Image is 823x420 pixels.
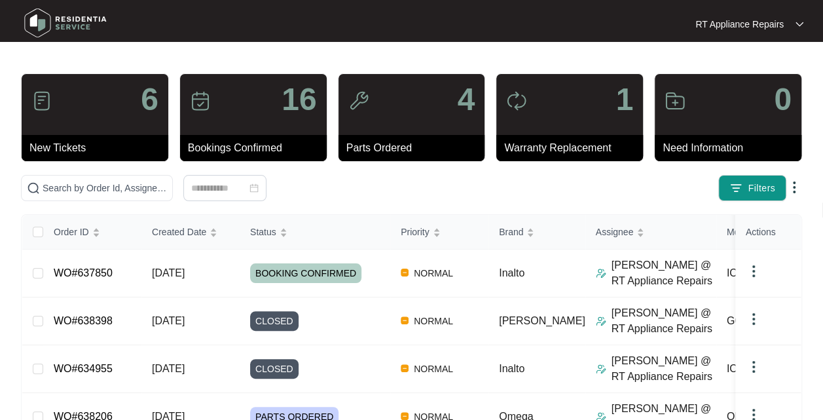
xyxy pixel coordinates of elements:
[409,361,458,377] span: NORMAL
[401,269,409,277] img: Vercel Logo
[488,215,585,250] th: Brand
[499,315,585,326] span: [PERSON_NAME]
[786,180,802,195] img: dropdown arrow
[250,359,299,379] span: CLOSED
[390,215,488,250] th: Priority
[282,84,316,115] p: 16
[596,268,606,278] img: Assigner Icon
[735,215,801,250] th: Actions
[250,311,299,331] span: CLOSED
[401,364,409,372] img: Vercel Logo
[348,90,369,111] img: icon
[499,267,524,278] span: Inalto
[141,215,240,250] th: Created Date
[141,84,158,115] p: 6
[615,84,633,115] p: 1
[458,84,475,115] p: 4
[585,215,716,250] th: Assignee
[506,90,527,111] img: icon
[727,225,752,239] span: Model
[250,225,276,239] span: Status
[774,84,792,115] p: 0
[718,175,786,201] button: filter iconFilters
[152,363,185,374] span: [DATE]
[54,267,113,278] a: WO#637850
[748,181,775,195] span: Filters
[695,18,784,31] p: RT Appliance Repairs
[190,90,211,111] img: icon
[746,359,761,375] img: dropdown arrow
[401,412,409,420] img: Vercel Logo
[746,263,761,279] img: dropdown arrow
[401,225,430,239] span: Priority
[152,315,185,326] span: [DATE]
[665,90,686,111] img: icon
[612,258,716,289] p: [PERSON_NAME] @ RT Appliance Repairs
[401,316,409,324] img: Vercel Logo
[43,215,141,250] th: Order ID
[250,263,361,283] span: BOOKING CONFIRMED
[612,353,716,385] p: [PERSON_NAME] @ RT Appliance Repairs
[240,215,390,250] th: Status
[746,311,761,327] img: dropdown arrow
[20,3,111,43] img: residentia service logo
[152,225,206,239] span: Created Date
[504,140,643,156] p: Warranty Replacement
[188,140,327,156] p: Bookings Confirmed
[43,181,167,195] input: Search by Order Id, Assignee Name, Customer Name, Brand and Model
[29,140,168,156] p: New Tickets
[596,225,634,239] span: Assignee
[54,225,89,239] span: Order ID
[152,267,185,278] span: [DATE]
[54,363,113,374] a: WO#634955
[409,313,458,329] span: NORMAL
[499,363,524,374] span: Inalto
[612,305,716,337] p: [PERSON_NAME] @ RT Appliance Repairs
[499,225,523,239] span: Brand
[27,181,40,195] img: search-icon
[31,90,52,111] img: icon
[796,21,803,28] img: dropdown arrow
[346,140,485,156] p: Parts Ordered
[54,315,113,326] a: WO#638398
[596,364,606,374] img: Assigner Icon
[596,316,606,326] img: Assigner Icon
[663,140,801,156] p: Need Information
[409,265,458,281] span: NORMAL
[729,181,742,195] img: filter icon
